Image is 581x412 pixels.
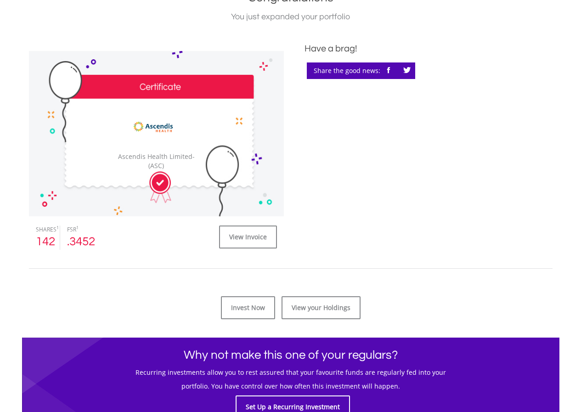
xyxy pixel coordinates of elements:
div: Share the good news: [307,62,415,79]
div: 142 [36,233,53,250]
a: View your Holdings [282,296,361,319]
a: View Invoice [219,226,277,248]
div: Ascendis Health Limited [112,152,201,171]
img: EQU.ZA.ASC.png [123,106,190,148]
div: You just expanded your portfolio [29,11,553,23]
sup: 1 [56,225,59,231]
div: Have a brag! [305,42,553,56]
h5: Recurring investments allow you to rest assured that your favourite funds are regularly fed into ... [29,368,553,377]
a: Invest Now [221,296,275,319]
div: SHARES [36,226,53,233]
div: .3452 [67,233,97,250]
h1: Why not make this one of your regulars? [29,347,553,363]
div: FSR [67,226,97,233]
sup: 1 [76,225,79,231]
span: - (ASC) [148,152,195,170]
h5: portfolio. You have control over how often this investment will happen. [29,382,553,391]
